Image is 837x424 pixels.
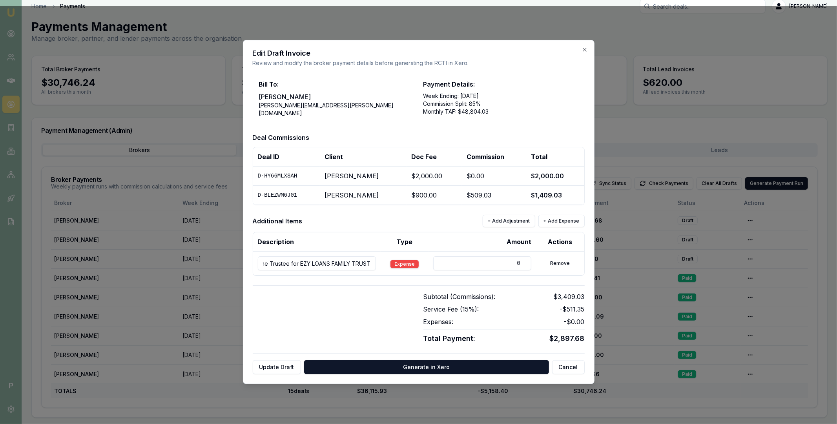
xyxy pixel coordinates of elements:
th: Deal ID [253,147,320,167]
th: Description [253,232,381,252]
td: [PERSON_NAME] [320,186,407,205]
button: + Add Adjustment [483,215,535,227]
button: Update Draft [253,360,301,374]
h3: Bill To: [259,80,414,89]
th: Actions [536,232,584,252]
button: + Add Expense [538,215,585,227]
td: $1,409.03 [526,186,584,205]
td: $2,000.00 [407,167,462,186]
p: Commission Split: 85 % [423,100,578,108]
div: Expense [390,260,419,268]
span: Total Payment: [423,333,476,344]
h3: Payment Details: [423,80,578,89]
p: [PERSON_NAME][EMAIL_ADDRESS][PERSON_NAME][DOMAIN_NAME] [259,101,414,117]
span: - $511.35 [560,304,585,314]
span: Service Fee ( 15 %): [423,304,479,314]
h3: Additional Items [253,216,303,226]
th: Client [320,147,407,167]
td: [PERSON_NAME] [320,167,407,186]
span: $2,897.68 [550,333,585,344]
td: $509.03 [462,186,526,205]
p: [PERSON_NAME] [259,92,414,101]
td: $900.00 [407,186,462,205]
button: Remove [545,257,574,270]
th: Doc Fee [407,147,462,167]
button: Cancel [552,360,585,374]
p: Week Ending: [DATE] [423,92,578,100]
td: $0.00 [462,167,526,186]
h2: Edit Draft Invoice [253,50,585,57]
span: Expenses: [423,317,454,326]
th: Total [526,147,584,167]
span: Subtotal (Commissions): [423,292,496,301]
th: Commission [462,147,526,167]
span: $3,409.03 [554,292,585,301]
td: $2,000.00 [526,167,584,186]
p: Review and modify the broker payment details before generating the RCTI in Xero. [253,59,585,67]
span: - $0.00 [564,317,585,326]
td: D-HY66MLXSAH [253,167,320,186]
td: D-BLEZWM6J01 [253,186,320,205]
h3: Deal Commissions [253,133,585,142]
th: Type [381,232,429,252]
p: Monthly TAF: $ 48,804.03 [423,108,578,116]
button: Generate in Xero [304,360,549,374]
input: Enter description [258,256,376,270]
th: Amount [429,232,536,252]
